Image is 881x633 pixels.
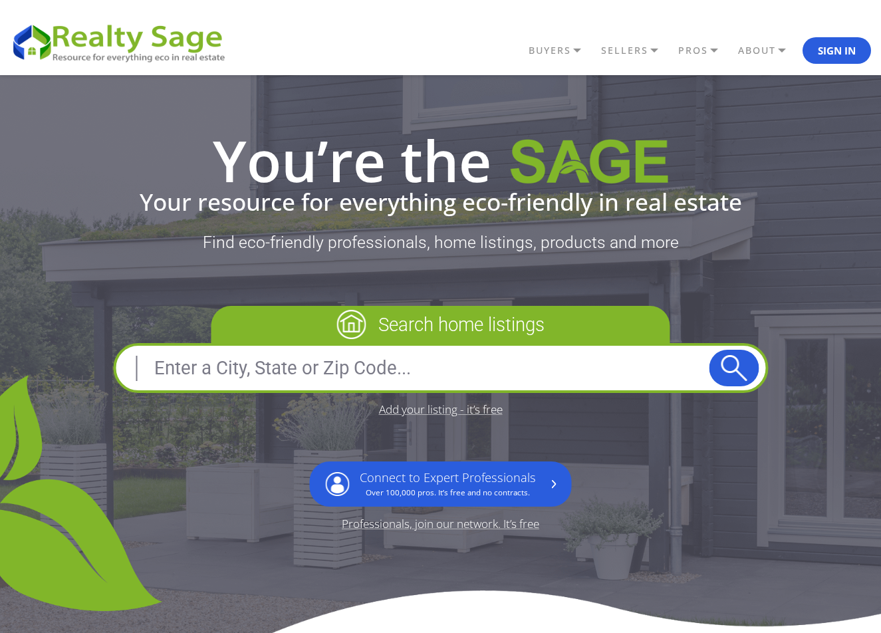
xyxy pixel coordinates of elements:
a: PROS [675,39,735,62]
img: REALTY SAGE [10,20,236,64]
p: Find eco-friendly professionals, home listings, products and more [10,233,871,253]
a: Professionals, join our network. It’s free [342,518,539,529]
div: Your resource for everything eco-friendly in real estate [10,190,871,213]
a: SELLERS [598,39,675,62]
div: Connect to Expert Professionals [360,471,536,497]
button: Sign In [803,37,871,64]
h1: You’re the [10,132,871,190]
small: Over 100,000 pros. It’s free and no contracts. [366,487,530,497]
a: BUYERS [525,39,598,62]
a: ABOUT [735,39,803,62]
p: Search home listings [211,306,670,343]
a: Connect to Expert ProfessionalsOver 100,000 pros. It’s free and no contracts. [309,461,571,507]
a: Add your listing - it’s free [379,404,503,415]
input: Enter a City, State or Zip Code... [122,352,709,384]
img: Realty Sage [511,139,668,189]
